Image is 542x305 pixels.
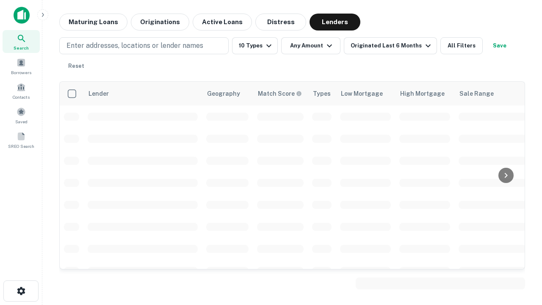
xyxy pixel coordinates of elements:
th: Low Mortgage [336,82,395,105]
div: Originated Last 6 Months [351,41,433,51]
th: High Mortgage [395,82,454,105]
div: High Mortgage [400,89,445,99]
button: Active Loans [193,14,252,30]
span: Saved [15,118,28,125]
button: Any Amount [281,37,340,54]
div: Types [313,89,331,99]
button: Maturing Loans [59,14,127,30]
div: Sale Range [459,89,494,99]
button: 10 Types [232,37,278,54]
img: capitalize-icon.png [14,7,30,24]
div: Geography [207,89,240,99]
div: Capitalize uses an advanced AI algorithm to match your search with the best lender. The match sco... [258,89,302,98]
div: Low Mortgage [341,89,383,99]
button: All Filters [440,37,483,54]
button: Save your search to get updates of matches that match your search criteria. [486,37,513,54]
div: Lender [88,89,109,99]
button: Reset [63,58,90,75]
a: Contacts [3,79,40,102]
p: Enter addresses, locations or lender names [66,41,203,51]
span: Contacts [13,94,30,100]
th: Sale Range [454,82,531,105]
th: Capitalize uses an advanced AI algorithm to match your search with the best lender. The match sco... [253,82,308,105]
button: Originated Last 6 Months [344,37,437,54]
th: Types [308,82,336,105]
span: Borrowers [11,69,31,76]
span: SREO Search [8,143,34,150]
button: Enter addresses, locations or lender names [59,37,229,54]
th: Geography [202,82,253,105]
a: SREO Search [3,128,40,151]
button: Originations [131,14,189,30]
a: Borrowers [3,55,40,78]
a: Search [3,30,40,53]
span: Search [14,44,29,51]
th: Lender [83,82,202,105]
button: Distress [255,14,306,30]
button: Lenders [310,14,360,30]
iframe: Chat Widget [500,210,542,251]
a: Saved [3,104,40,127]
h6: Match Score [258,89,300,98]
